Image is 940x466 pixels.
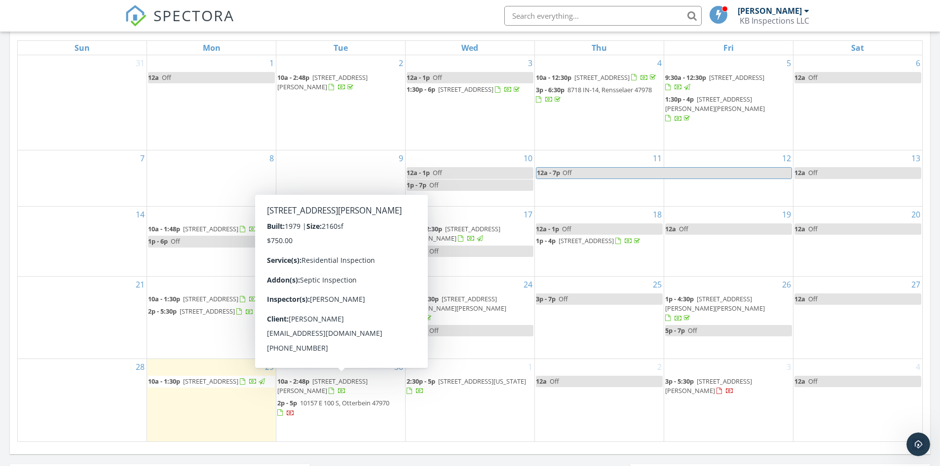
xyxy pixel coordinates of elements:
td: Go to September 30, 2025 [276,358,406,441]
a: Go to September 23, 2025 [392,277,405,292]
a: Wednesday [459,41,480,55]
a: 10a - 12:30p [STREET_ADDRESS] [536,72,663,84]
span: Off [679,224,688,233]
td: Go to September 8, 2025 [147,150,276,207]
span: Off [808,377,818,386]
span: 3p - 7p [536,294,556,303]
span: 12a [536,377,547,386]
span: [STREET_ADDRESS][PERSON_NAME] [407,224,500,243]
span: Off [562,224,571,233]
span: 1p - 3:30p [277,247,306,255]
td: Go to August 31, 2025 [18,55,147,150]
span: 2p - 5:30p [148,307,177,316]
span: 10a - 2:48p [277,73,309,82]
a: Go to October 4, 2025 [914,359,922,375]
a: Go to September 18, 2025 [651,207,664,222]
span: 12a - 1p [536,224,559,233]
a: Go to September 7, 2025 [138,150,147,166]
span: 10a - 1:48p [148,224,180,233]
a: Go to September 11, 2025 [651,150,664,166]
span: [STREET_ADDRESS] [438,85,493,94]
a: Go to September 6, 2025 [914,55,922,71]
span: 9:30a - 12:30p [665,73,706,82]
td: Go to September 12, 2025 [664,150,793,207]
span: 10157 E 100 S, Otterbein 47970 [300,398,389,407]
td: Go to September 13, 2025 [793,150,922,207]
span: 10a - 12:30p [536,73,571,82]
a: Go to September 9, 2025 [397,150,405,166]
td: Go to September 25, 2025 [534,277,664,359]
a: Go to September 25, 2025 [651,277,664,292]
a: 10a - 12:30p [STREET_ADDRESS] [536,73,658,82]
a: Go to September 30, 2025 [392,359,405,375]
a: 9a - 12:30p [STREET_ADDRESS][PERSON_NAME] [277,223,404,245]
span: 12a [794,168,805,177]
td: Go to September 11, 2025 [534,150,664,207]
td: Go to September 17, 2025 [406,207,535,277]
textarea: Message… [8,302,189,319]
span: Off [808,294,818,303]
span: 12a - 1p [407,73,430,82]
span: 1p - 4:30p [665,294,694,303]
span: 10a - 1:30p [148,294,180,303]
span: Off [563,168,572,177]
a: 10a - 2:48p [STREET_ADDRESS][PERSON_NAME] [277,72,404,93]
input: Search everything... [504,6,702,26]
td: Go to September 28, 2025 [18,358,147,441]
a: [STREET_ADDRESS][PERSON_NAME] [16,112,120,130]
h1: Support [48,5,79,12]
a: Saturday [849,41,866,55]
iframe: Intercom live chat [906,432,930,456]
a: Go to September 28, 2025 [134,359,147,375]
a: 1:30p - 6p [STREET_ADDRESS] [407,84,533,96]
td: Go to October 2, 2025 [534,358,664,441]
a: Go to September 4, 2025 [655,55,664,71]
td: Go to September 14, 2025 [18,207,147,277]
span: [STREET_ADDRESS][PERSON_NAME] [277,224,368,243]
td: Go to October 1, 2025 [406,358,535,441]
a: Go to September 20, 2025 [909,207,922,222]
a: 10a - 1:30p [STREET_ADDRESS] [148,377,266,386]
a: Go to September 5, 2025 [785,55,793,71]
span: [STREET_ADDRESS][US_STATE] [438,377,526,386]
a: Go to September 12, 2025 [780,150,793,166]
button: go back [6,4,25,23]
a: Go to September 19, 2025 [780,207,793,222]
span: [STREET_ADDRESS][PERSON_NAME] [277,73,368,91]
a: 10a - 1:30p [STREET_ADDRESS] [148,294,266,303]
a: Go to October 2, 2025 [655,359,664,375]
span: Off [433,168,442,177]
div: You've received a payment! Amount $325.00 Fee $3.99 Net $321.01 Transaction # pi_3SClg8K7snlDGpRF... [16,73,154,131]
a: 10a - 1:48p [STREET_ADDRESS] [148,223,275,235]
td: Go to September 7, 2025 [18,150,147,207]
a: 1p - 3:30p [STREET_ADDRESS] [277,246,404,257]
a: 1p - 4:30p [STREET_ADDRESS][PERSON_NAME][PERSON_NAME] [665,293,792,324]
span: [STREET_ADDRESS] [309,247,364,255]
a: 1p - 4p [STREET_ADDRESS] [536,236,642,245]
a: 10a - 1:30p [STREET_ADDRESS] [148,376,275,388]
span: 8718 IN-14, Rensselaer 47978 [567,85,652,94]
a: 1:30p - 4p [STREET_ADDRESS][PERSON_NAME][PERSON_NAME] [665,94,792,125]
td: Go to September 20, 2025 [793,207,922,277]
span: [STREET_ADDRESS][PERSON_NAME] [665,377,752,395]
span: Off [429,180,439,189]
span: 1p - 4p [536,236,556,245]
a: Go to September 27, 2025 [909,277,922,292]
div: Close [173,4,191,22]
div: You've received a payment! Amount $325.00 Fee $3.99 Net $321.01 Transaction # pi_3SClg8K7snlDGpRF... [8,67,162,210]
span: Off [433,73,442,82]
div: Support says… [8,67,189,231]
span: [STREET_ADDRESS][PERSON_NAME][PERSON_NAME] [407,294,506,313]
a: Go to October 3, 2025 [785,359,793,375]
span: 5p - 7p [665,326,685,335]
a: 3p - 6:30p 8718 IN-14, Rensselaer 47978 [536,85,652,104]
a: Go to September 10, 2025 [522,150,534,166]
span: 12a [148,73,159,82]
a: Go to September 21, 2025 [134,277,147,292]
td: Go to September 23, 2025 [276,277,406,359]
a: 3p - 5:30p [STREET_ADDRESS][PERSON_NAME] [665,377,752,395]
td: Go to September 29, 2025 [147,358,276,441]
a: 9:30a - 12:30p [STREET_ADDRESS] [665,73,764,91]
span: 12a [665,224,676,233]
span: [STREET_ADDRESS] [180,307,235,316]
